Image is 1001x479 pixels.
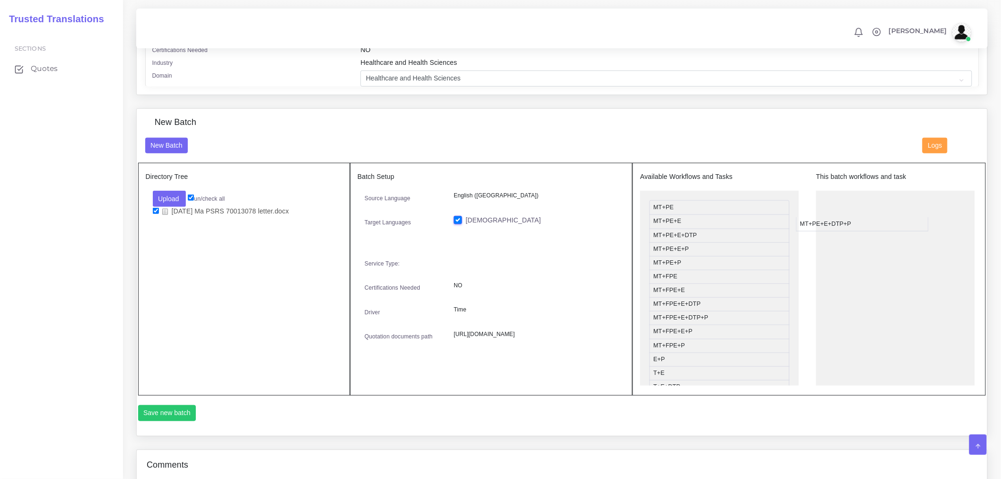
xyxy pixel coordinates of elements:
[454,281,618,291] p: NO
[155,117,196,128] h4: New Batch
[650,366,790,381] li: T+E
[640,173,799,181] h5: Available Workflows and Tasks
[358,173,625,181] h5: Batch Setup
[650,297,790,311] li: MT+FPE+E+DTP
[188,195,194,201] input: un/check all
[816,173,975,181] h5: This batch workflows and task
[650,214,790,229] li: MT+PE+E
[650,229,790,243] li: MT+PE+E+DTP
[650,242,790,257] li: MT+PE+E+P
[365,218,411,227] label: Target Languages
[365,259,400,268] label: Service Type:
[889,27,947,34] span: [PERSON_NAME]
[454,329,618,339] p: [URL][DOMAIN_NAME]
[353,58,979,71] div: Healthcare and Health Sciences
[145,141,188,149] a: New Batch
[138,405,196,421] button: Save new batch
[365,284,421,292] label: Certifications Needed
[152,71,172,80] label: Domain
[2,11,104,27] a: Trusted Translations
[153,191,186,207] button: Upload
[365,308,380,317] label: Driver
[650,380,790,394] li: T+E+DTP
[188,195,225,203] label: un/check all
[884,23,975,42] a: [PERSON_NAME]avatar
[650,325,790,339] li: MT+FPE+E+P
[650,270,790,284] li: MT+FPE
[146,173,342,181] h5: Directory Tree
[152,46,208,54] label: Certifications Needed
[454,305,618,315] p: Time
[650,284,790,298] li: MT+FPE+E
[152,59,173,67] label: Industry
[922,138,948,154] button: Logs
[928,142,942,149] span: Logs
[952,23,971,42] img: avatar
[145,138,188,154] button: New Batch
[650,311,790,325] li: MT+FPE+E+DTP+P
[454,191,618,201] p: English ([GEOGRAPHIC_DATA])
[159,207,292,216] a: [DATE] Ma PSRS 70013078 letter.docx
[15,45,46,52] span: Sections
[365,332,433,341] label: Quotation documents path
[2,13,104,25] h2: Trusted Translations
[353,45,979,58] div: NO
[31,63,58,74] span: Quotes
[465,215,541,225] label: [DEMOGRAPHIC_DATA]
[650,256,790,270] li: MT+PE+P
[650,353,790,367] li: E+P
[796,217,928,231] li: MT+PE+E+DTP+P
[365,194,411,203] label: Source Language
[650,339,790,353] li: MT+FPE+P
[147,460,188,470] h4: Comments
[7,59,116,79] a: Quotes
[650,200,790,215] li: MT+PE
